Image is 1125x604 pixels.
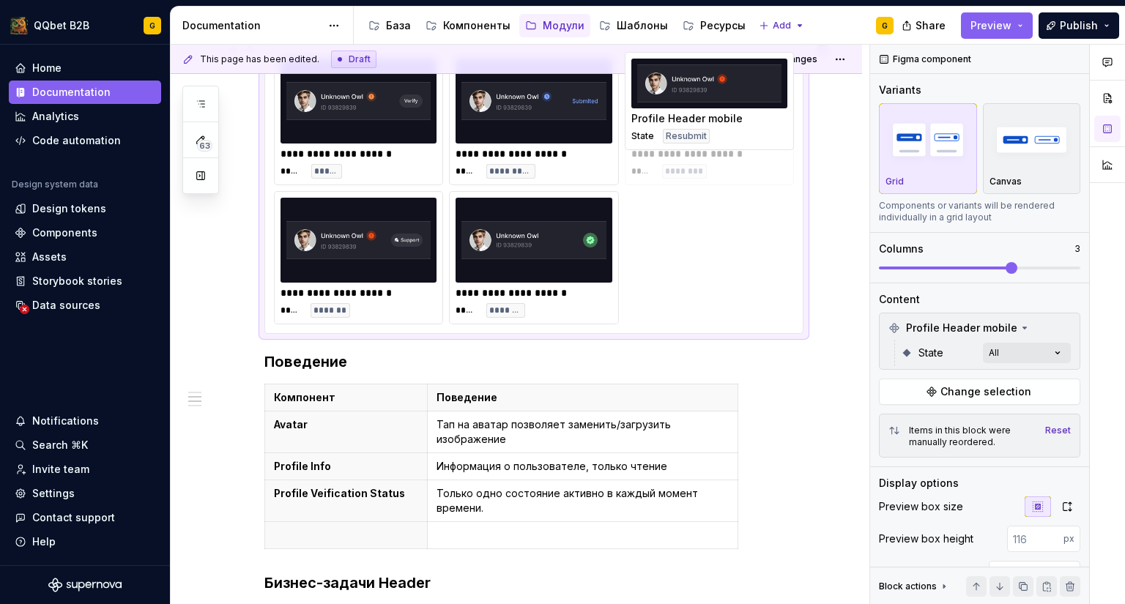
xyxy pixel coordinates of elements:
span: State [918,346,943,360]
a: Components [9,221,161,245]
div: Block actions [879,576,950,597]
input: Auto [1009,561,1080,587]
p: Поведение [437,390,729,405]
span: 63 [197,140,212,152]
div: Assets [32,250,67,264]
h3: Поведение [264,351,803,372]
input: 116 [1007,526,1063,552]
div: Notifications [32,414,99,428]
h3: Бизнес-задачи Header [264,573,803,593]
a: Code automation [9,129,161,152]
span: This page has been edited. [200,53,319,65]
div: Contact support [32,510,115,525]
button: Reset [1045,425,1071,436]
p: Информация о пользователе, только чтение [437,459,729,474]
button: Contact support [9,506,161,529]
a: Invite team [9,458,161,481]
a: Ресурсы [677,14,751,37]
div: Design tokens [32,201,106,216]
a: Home [9,56,161,80]
div: Analytics [32,109,79,124]
div: Components [32,225,97,240]
p: Profile Info [274,459,418,474]
div: Profile Header mobileProfile Header mobileStateResubmit [625,52,794,150]
div: Variants [879,83,921,97]
button: Notifications [9,409,161,433]
div: Profile Header mobile [883,316,1077,340]
div: Компоненты [443,18,510,33]
div: Display options [879,476,959,491]
div: Content [879,292,920,307]
button: Quick preview [634,49,722,70]
span: Profile Header mobile [906,321,1017,335]
p: Только одно состояние активно в каждый момент времени. [437,486,729,515]
span: Draft [349,53,371,65]
div: Preview box size [879,499,963,514]
p: Avatar [274,417,418,432]
a: Модули [519,14,590,37]
button: Publish [1039,12,1119,39]
img: placeholder [885,113,970,166]
p: 3 [1074,243,1080,255]
a: Storybook stories [9,269,161,293]
img: 491028fe-7948-47f3-9fb2-82dab60b8b20.png [10,17,28,34]
span: Preview [970,18,1011,33]
div: Preview box height [879,532,973,546]
div: Settings [32,486,75,501]
div: Design system data [12,179,98,190]
div: Code automation [32,133,121,148]
button: QQbet B2BG [3,10,167,41]
svg: Supernova Logo [48,578,122,592]
div: Модули [543,18,584,33]
a: Settings [9,482,161,505]
div: Documentation [32,85,111,100]
div: Шаблоны [617,18,668,33]
div: All [989,347,999,359]
div: Help [32,534,56,549]
div: Ресурсы [700,18,746,33]
div: Block actions [879,581,937,592]
p: Компонент [274,390,418,405]
a: Documentation [9,81,161,104]
span: State [631,130,654,142]
button: placeholderCanvas [983,103,1081,194]
div: Profile Header mobile [631,111,787,126]
div: G [149,20,155,31]
div: Documentation [182,18,321,33]
a: Analytics [9,105,161,128]
div: QQbet B2B [34,18,89,33]
span: Resubmit [666,130,707,142]
div: База [386,18,411,33]
button: Preview [961,12,1033,39]
button: Add [754,15,809,36]
img: placeholder [990,113,1074,166]
div: G [882,20,888,31]
p: Canvas [990,176,1022,187]
a: Data sources [9,294,161,317]
div: Page tree [363,11,751,40]
img: Profile Header mobile [637,64,781,102]
a: Шаблоны [593,14,674,37]
div: Columns [879,242,924,256]
button: placeholderGrid [879,103,977,194]
a: Assets [9,245,161,269]
p: px [1063,533,1074,545]
button: Share [894,12,955,39]
p: Profile Veification Status [274,486,418,501]
button: Change selection [879,379,1080,405]
button: Publish changes [728,49,824,70]
button: All [983,343,1071,363]
a: Design tokens [9,197,161,220]
div: Home [32,61,62,75]
span: Share [916,18,946,33]
button: Help [9,530,161,553]
span: Change selection [940,384,1031,399]
div: Search ⌘K [32,438,88,452]
div: Storybook stories [32,274,122,288]
button: Search ⌘K [9,433,161,457]
p: Grid [885,176,904,187]
div: Data sources [32,298,100,313]
div: Invite team [32,462,89,477]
